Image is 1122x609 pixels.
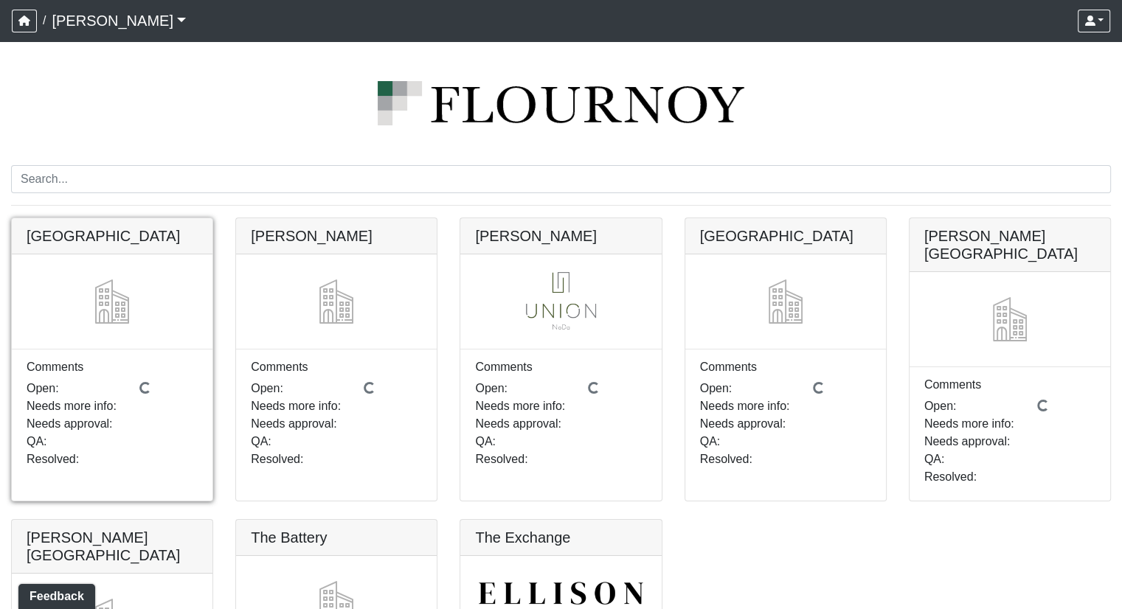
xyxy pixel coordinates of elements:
input: Search [11,165,1111,193]
img: logo [11,81,1111,125]
iframe: Ybug feedback widget [11,580,98,609]
span: / [37,6,52,35]
a: [PERSON_NAME] [52,6,186,35]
